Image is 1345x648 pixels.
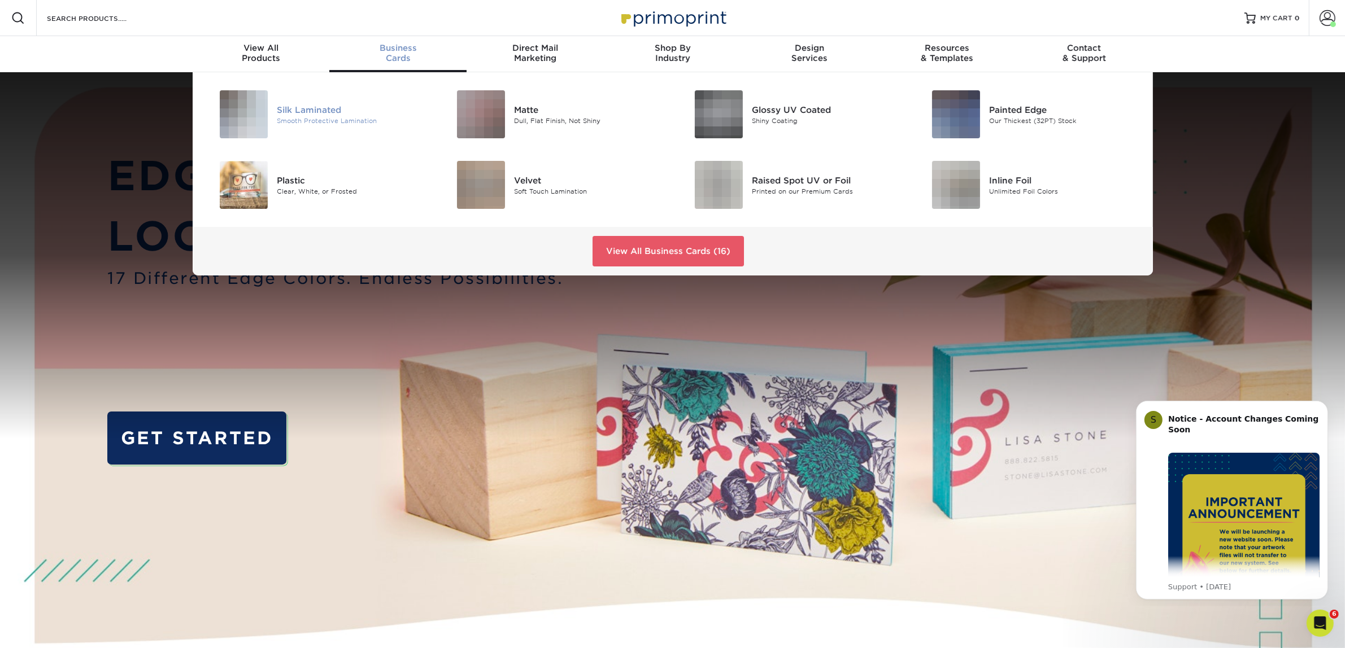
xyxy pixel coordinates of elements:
[193,43,330,63] div: Products
[989,174,1139,186] div: Inline Foil
[1295,14,1300,22] span: 0
[1016,43,1153,53] span: Contact
[741,43,878,53] span: Design
[329,43,467,53] span: Business
[604,43,741,63] div: Industry
[919,156,1139,213] a: Inline Foil Business Cards Inline Foil Unlimited Foil Colors
[1119,390,1345,606] iframe: Intercom notifications message
[752,103,902,116] div: Glossy UV Coated
[878,43,1016,53] span: Resources
[604,36,741,72] a: Shop ByIndustry
[514,103,664,116] div: Matte
[443,156,664,213] a: Velvet Business Cards Velvet Soft Touch Lamination
[329,43,467,63] div: Cards
[752,174,902,186] div: Raised Spot UV or Foil
[1330,610,1339,619] span: 6
[695,90,743,138] img: Glossy UV Coated Business Cards
[277,103,426,116] div: Silk Laminated
[593,236,744,266] a: View All Business Cards (16)
[1260,14,1292,23] span: MY CART
[193,43,330,53] span: View All
[220,90,268,138] img: Silk Laminated Business Cards
[741,43,878,63] div: Services
[878,36,1016,72] a: Resources& Templates
[989,116,1139,125] div: Our Thickest (32PT) Stock
[220,161,268,209] img: Plastic Business Cards
[616,6,729,30] img: Primoprint
[919,86,1139,143] a: Painted Edge Business Cards Painted Edge Our Thickest (32PT) Stock
[752,186,902,196] div: Printed on our Premium Cards
[514,116,664,125] div: Dull, Flat Finish, Not Shiny
[443,86,664,143] a: Matte Business Cards Matte Dull, Flat Finish, Not Shiny
[277,116,426,125] div: Smooth Protective Lamination
[604,43,741,53] span: Shop By
[1016,43,1153,63] div: & Support
[741,36,878,72] a: DesignServices
[695,161,743,209] img: Raised Spot UV or Foil Business Cards
[514,174,664,186] div: Velvet
[46,11,156,25] input: SEARCH PRODUCTS.....
[467,36,604,72] a: Direct MailMarketing
[1307,610,1334,637] iframe: Intercom live chat
[457,161,505,209] img: Velvet Business Cards
[681,86,902,143] a: Glossy UV Coated Business Cards Glossy UV Coated Shiny Coating
[193,36,330,72] a: View AllProducts
[467,43,604,63] div: Marketing
[681,156,902,213] a: Raised Spot UV or Foil Business Cards Raised Spot UV or Foil Printed on our Premium Cards
[206,86,427,143] a: Silk Laminated Business Cards Silk Laminated Smooth Protective Lamination
[277,186,426,196] div: Clear, White, or Frosted
[457,90,505,138] img: Matte Business Cards
[989,103,1139,116] div: Painted Edge
[752,116,902,125] div: Shiny Coating
[514,186,664,196] div: Soft Touch Lamination
[277,174,426,186] div: Plastic
[206,156,427,213] a: Plastic Business Cards Plastic Clear, White, or Frosted
[989,186,1139,196] div: Unlimited Foil Colors
[932,90,980,138] img: Painted Edge Business Cards
[467,43,604,53] span: Direct Mail
[932,161,980,209] img: Inline Foil Business Cards
[1016,36,1153,72] a: Contact& Support
[329,36,467,72] a: BusinessCards
[878,43,1016,63] div: & Templates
